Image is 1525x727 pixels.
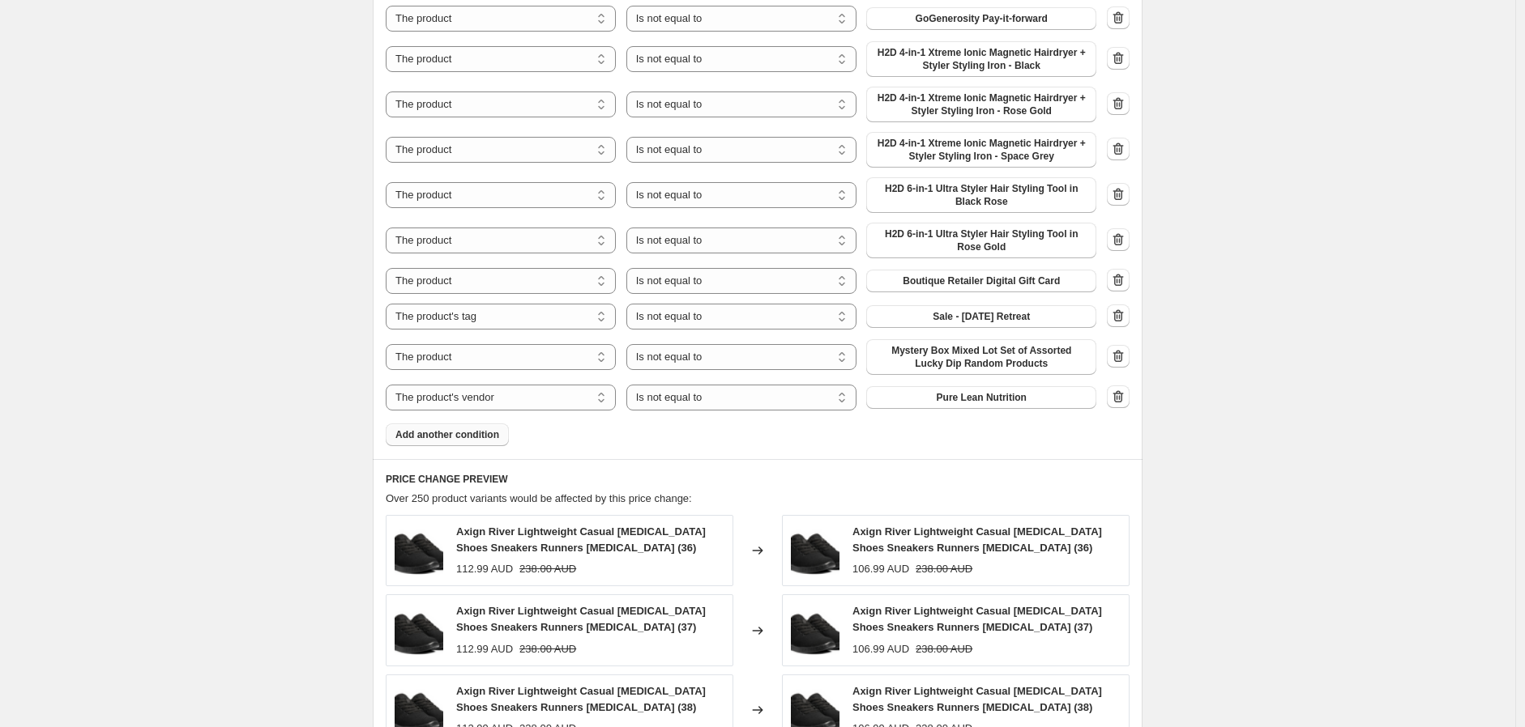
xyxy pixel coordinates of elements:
span: H2D 4-in-1 Xtreme Ionic Magnetic Hairdryer + Styler Styling Iron - Rose Gold [876,91,1087,117]
div: 112.99 AUD [456,561,513,577]
button: H2D 6-in-1 Ultra Styler Hair Styling Tool in Black Rose [866,177,1096,213]
span: Axign River Lightweight Casual [MEDICAL_DATA] Shoes Sneakers Runners [MEDICAL_DATA] (36) [456,525,706,554]
span: Pure Lean Nutrition [937,391,1027,404]
img: AX00105_c612b154-86fe-4195-b873-5ceb9f6a05cd_80x.png [395,526,443,575]
strike: 238.00 AUD [519,641,576,657]
strike: 238.00 AUD [519,561,576,577]
span: H2D 4-in-1 Xtreme Ionic Magnetic Hairdryer + Styler Styling Iron - Black [876,46,1087,72]
span: H2D 4-in-1 Xtreme Ionic Magnetic Hairdryer + Styler Styling Iron - Space Grey [876,137,1087,163]
span: H2D 6-in-1 Ultra Styler Hair Styling Tool in Black Rose [876,182,1087,208]
span: Axign River Lightweight Casual [MEDICAL_DATA] Shoes Sneakers Runners [MEDICAL_DATA] (37) [852,605,1102,633]
span: Mystery Box Mixed Lot Set of Assorted Lucky Dip Random Products [876,344,1087,370]
button: H2D 4-in-1 Xtreme Ionic Magnetic Hairdryer + Styler Styling Iron - Black [866,41,1096,77]
div: 112.99 AUD [456,641,513,657]
button: Add another condition [386,423,509,446]
span: GoGenerosity Pay-it-forward [916,12,1048,25]
img: AX00105_c612b154-86fe-4195-b873-5ceb9f6a05cd_80x.png [791,606,839,655]
span: Boutique Retailer Digital Gift Card [903,274,1060,287]
span: Axign River Lightweight Casual [MEDICAL_DATA] Shoes Sneakers Runners [MEDICAL_DATA] (36) [852,525,1102,554]
span: Over 250 product variants would be affected by this price change: [386,492,692,504]
button: Mystery Box Mixed Lot Set of Assorted Lucky Dip Random Products [866,339,1096,375]
button: Boutique Retailer Digital Gift Card [866,270,1096,292]
span: Sale - [DATE] Retreat [933,310,1030,323]
span: Axign River Lightweight Casual [MEDICAL_DATA] Shoes Sneakers Runners [MEDICAL_DATA] (37) [456,605,706,633]
button: H2D 4-in-1 Xtreme Ionic Magnetic Hairdryer + Styler Styling Iron - Rose Gold [866,87,1096,122]
img: AX00105_c612b154-86fe-4195-b873-5ceb9f6a05cd_80x.png [395,606,443,655]
button: H2D 6-in-1 Ultra Styler Hair Styling Tool in Rose Gold [866,223,1096,258]
strike: 238.00 AUD [916,561,972,577]
div: 106.99 AUD [852,561,909,577]
div: 106.99 AUD [852,641,909,657]
span: Add another condition [395,428,499,441]
span: Axign River Lightweight Casual [MEDICAL_DATA] Shoes Sneakers Runners [MEDICAL_DATA] (38) [456,685,706,713]
strike: 238.00 AUD [916,641,972,657]
button: Pure Lean Nutrition [866,386,1096,409]
button: GoGenerosity Pay-it-forward [866,7,1096,30]
span: Axign River Lightweight Casual [MEDICAL_DATA] Shoes Sneakers Runners [MEDICAL_DATA] (38) [852,685,1102,713]
span: H2D 6-in-1 Ultra Styler Hair Styling Tool in Rose Gold [876,227,1087,253]
img: AX00105_c612b154-86fe-4195-b873-5ceb9f6a05cd_80x.png [791,526,839,575]
button: H2D 4-in-1 Xtreme Ionic Magnetic Hairdryer + Styler Styling Iron - Space Grey [866,132,1096,168]
button: Sale - [DATE] Retreat [866,305,1096,328]
h6: PRICE CHANGE PREVIEW [386,473,1130,486]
